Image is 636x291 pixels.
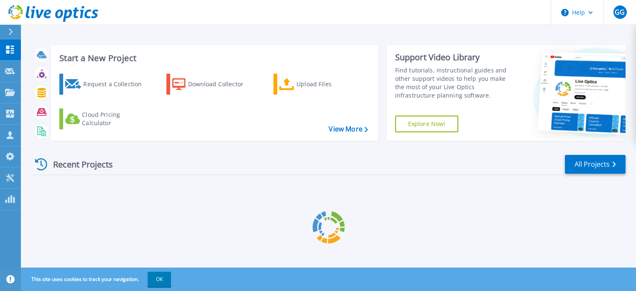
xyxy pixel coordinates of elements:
a: Upload Files [273,74,367,95]
div: Download Collector [188,76,255,93]
div: Support Video Library [395,52,515,63]
div: Request a Collection [83,76,150,93]
a: All Projects [565,155,626,174]
h3: Start a New Project [59,54,368,63]
a: Download Collector [166,74,260,95]
a: Cloud Pricing Calculator [59,108,153,129]
div: Find tutorials, instructional guides and other support videos to help you make the most of your L... [395,66,515,100]
a: View More [329,125,368,133]
div: Cloud Pricing Calculator [82,111,149,127]
span: GG [615,9,625,15]
button: OK [148,272,171,287]
div: Recent Projects [32,154,124,175]
div: Upload Files [296,76,363,93]
a: Explore Now! [395,116,459,132]
span: This site uses cookies to track your navigation. [23,272,171,287]
a: Request a Collection [59,74,153,95]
